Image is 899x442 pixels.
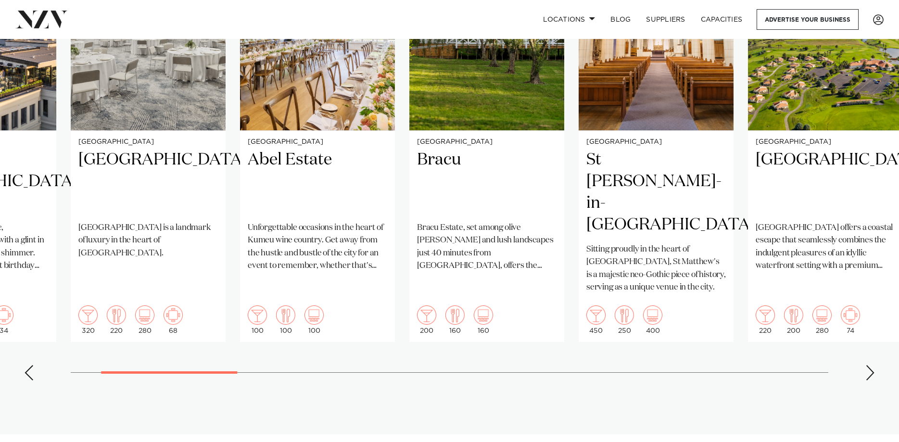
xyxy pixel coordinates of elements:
img: theatre.png [474,305,493,325]
div: 160 [474,305,493,334]
div: 68 [164,305,183,334]
img: dining.png [445,305,465,325]
h2: [GEOGRAPHIC_DATA] [78,149,218,214]
img: theatre.png [135,305,154,325]
div: 220 [107,305,126,334]
p: [GEOGRAPHIC_DATA] offers a coastal escape that seamlessly combines the indulgent pleasures of an ... [756,222,895,272]
div: 450 [586,305,606,334]
a: SUPPLIERS [638,9,693,30]
p: Bracu Estate, set among olive [PERSON_NAME] and lush landscapes just 40 minutes from [GEOGRAPHIC_... [417,222,557,272]
div: 100 [276,305,295,334]
a: Advertise your business [757,9,859,30]
img: theatre.png [643,305,662,325]
img: dining.png [784,305,803,325]
img: meeting.png [164,305,183,325]
small: [GEOGRAPHIC_DATA] [756,139,895,146]
img: cocktail.png [417,305,436,325]
img: theatre.png [812,305,832,325]
a: BLOG [603,9,638,30]
p: [GEOGRAPHIC_DATA] is a landmark of luxury in the heart of [GEOGRAPHIC_DATA]. [78,222,218,260]
div: 320 [78,305,98,334]
p: Unforgettable occasions in the heart of Kumeu wine country. Get away from the hustle and bustle o... [248,222,387,272]
img: dining.png [107,305,126,325]
div: 220 [756,305,775,334]
a: Capacities [693,9,750,30]
div: 250 [615,305,634,334]
small: [GEOGRAPHIC_DATA] [78,139,218,146]
img: cocktail.png [78,305,98,325]
img: meeting.png [841,305,860,325]
img: nzv-logo.png [15,11,68,28]
img: cocktail.png [586,305,606,325]
div: 280 [812,305,832,334]
div: 280 [135,305,154,334]
h2: Bracu [417,149,557,214]
div: 100 [248,305,267,334]
div: 200 [784,305,803,334]
img: theatre.png [304,305,324,325]
img: dining.png [615,305,634,325]
div: 400 [643,305,662,334]
h2: Abel Estate [248,149,387,214]
img: dining.png [276,305,295,325]
h2: [GEOGRAPHIC_DATA] [756,149,895,214]
small: [GEOGRAPHIC_DATA] [417,139,557,146]
img: cocktail.png [756,305,775,325]
h2: St [PERSON_NAME]-in-[GEOGRAPHIC_DATA] [586,149,726,236]
small: [GEOGRAPHIC_DATA] [248,139,387,146]
p: Sitting proudly in the heart of [GEOGRAPHIC_DATA], St Matthew's is a majestic neo-Gothic piece of... [586,243,726,294]
div: 74 [841,305,860,334]
div: 160 [445,305,465,334]
div: 100 [304,305,324,334]
small: [GEOGRAPHIC_DATA] [586,139,726,146]
img: cocktail.png [248,305,267,325]
div: 200 [417,305,436,334]
a: Locations [535,9,603,30]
